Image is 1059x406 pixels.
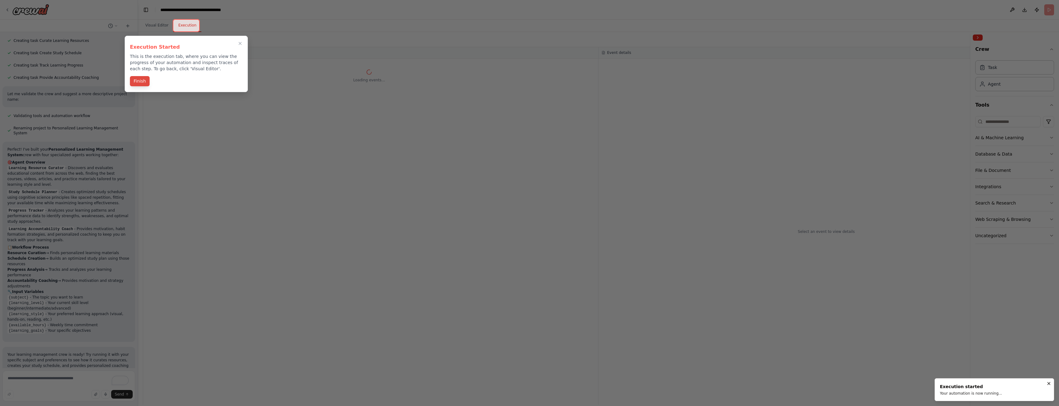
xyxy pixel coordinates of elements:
[130,53,243,72] p: This is the execution tab, where you can view the progress of your automation and inspect traces ...
[130,76,150,86] button: Finish
[940,391,1002,396] div: Your automation is now running...
[236,40,244,47] button: Close walkthrough
[130,43,243,51] h3: Execution Started
[940,384,1002,390] div: Execution started
[142,6,150,14] button: Hide left sidebar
